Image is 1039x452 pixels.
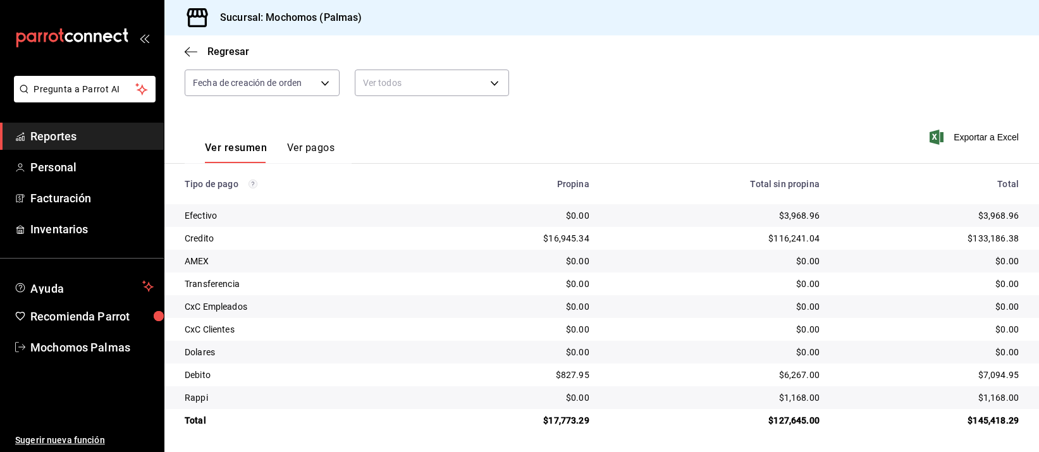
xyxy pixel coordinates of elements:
span: Sugerir nueva función [15,434,154,447]
div: $0.00 [610,300,820,313]
div: $3,968.96 [610,209,820,222]
div: $17,773.29 [440,414,589,427]
div: Efectivo [185,209,419,222]
div: $0.00 [440,278,589,290]
div: $7,094.95 [840,369,1019,381]
button: Ver resumen [205,142,267,163]
div: Rappi [185,391,419,404]
span: Facturación [30,190,154,207]
div: $1,168.00 [840,391,1019,404]
div: $145,418.29 [840,414,1019,427]
div: navigation tabs [205,142,335,163]
div: $1,168.00 [610,391,820,404]
div: Transferencia [185,278,419,290]
div: $116,241.04 [610,232,820,245]
div: $0.00 [840,346,1019,358]
button: Exportar a Excel [932,130,1019,145]
button: Pregunta a Parrot AI [14,76,156,102]
div: CxC Clientes [185,323,419,336]
div: $0.00 [440,391,589,404]
div: $0.00 [440,300,589,313]
div: Credito [185,232,419,245]
div: $827.95 [440,369,589,381]
div: Total sin propina [610,179,820,189]
svg: Los pagos realizados con Pay y otras terminales son montos brutos. [249,180,257,188]
div: $0.00 [440,346,589,358]
div: $0.00 [840,300,1019,313]
div: CxC Empleados [185,300,419,313]
div: $0.00 [440,323,589,336]
span: Pregunta a Parrot AI [34,83,136,96]
div: Debito [185,369,419,381]
span: Ayuda [30,279,137,294]
a: Pregunta a Parrot AI [9,92,156,105]
span: Reportes [30,128,154,145]
div: AMEX [185,255,419,267]
div: $0.00 [840,323,1019,336]
div: Tipo de pago [185,179,419,189]
div: Total [185,414,419,427]
div: Ver todos [355,70,510,96]
span: Mochomos Palmas [30,339,154,356]
div: $3,968.96 [840,209,1019,222]
div: Total [840,179,1019,189]
span: Recomienda Parrot [30,308,154,325]
button: Regresar [185,46,249,58]
div: $0.00 [610,255,820,267]
div: Propina [440,179,589,189]
span: Regresar [207,46,249,58]
span: Fecha de creación de orden [193,76,302,89]
div: $0.00 [610,323,820,336]
span: Inventarios [30,221,154,238]
div: Dolares [185,346,419,358]
h3: Sucursal: Mochomos (Palmas) [210,10,362,25]
div: $133,186.38 [840,232,1019,245]
span: Personal [30,159,154,176]
div: $127,645.00 [610,414,820,427]
div: $0.00 [840,278,1019,290]
div: $0.00 [840,255,1019,267]
div: $0.00 [610,346,820,358]
div: $0.00 [440,209,589,222]
div: $16,945.34 [440,232,589,245]
button: Ver pagos [287,142,335,163]
div: $0.00 [610,278,820,290]
div: $6,267.00 [610,369,820,381]
button: open_drawer_menu [139,33,149,43]
div: $0.00 [440,255,589,267]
